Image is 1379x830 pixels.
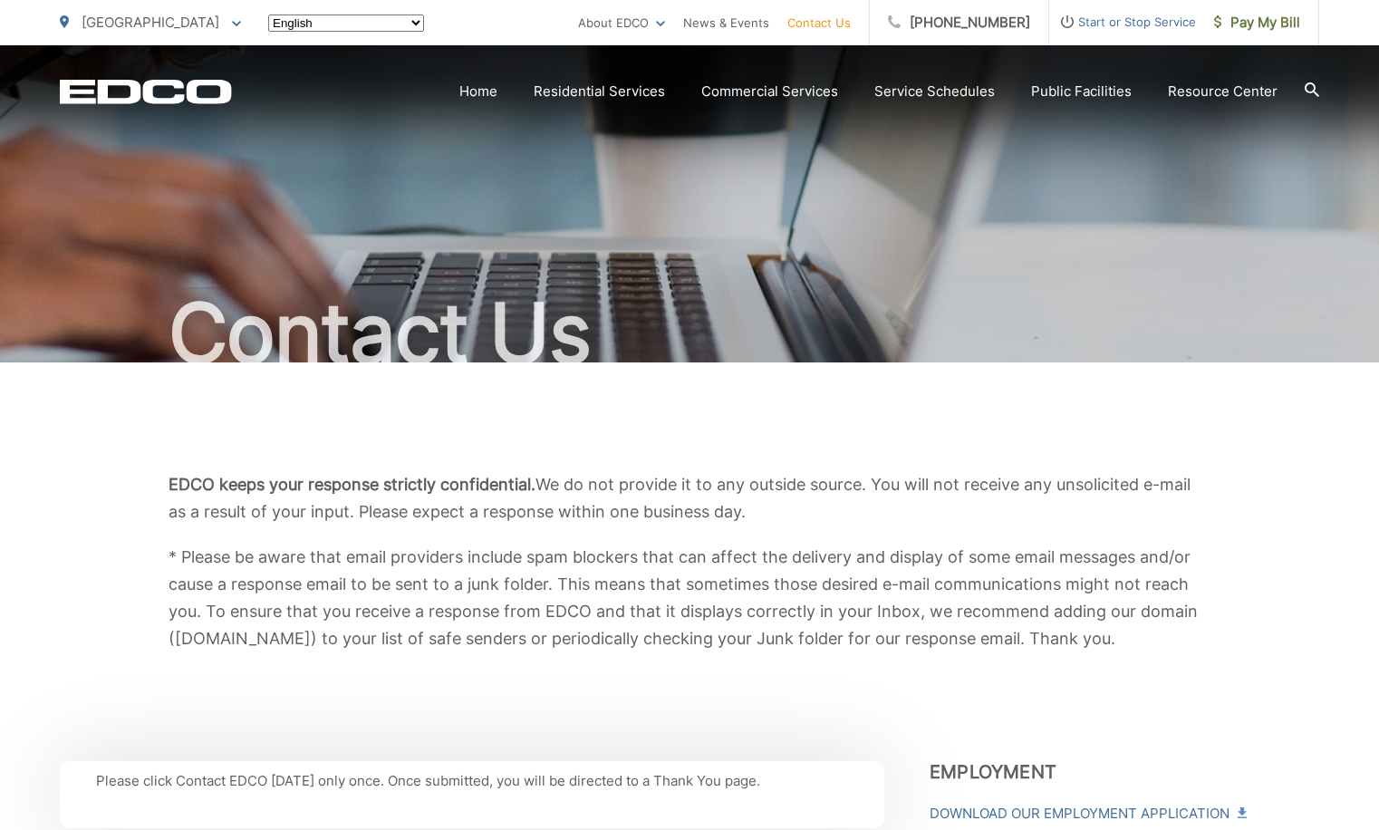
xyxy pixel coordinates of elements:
[534,81,665,102] a: Residential Services
[169,475,535,494] b: EDCO keeps your response strictly confidential.
[930,803,1245,825] a: Download Our Employment Application
[96,770,848,792] p: Please click Contact EDCO [DATE] only once. Once submitted, you will be directed to a Thank You p...
[459,81,497,102] a: Home
[701,81,838,102] a: Commercial Services
[1031,81,1132,102] a: Public Facilities
[60,288,1319,379] h1: Contact Us
[683,12,769,34] a: News & Events
[874,81,995,102] a: Service Schedules
[82,14,219,31] span: [GEOGRAPHIC_DATA]
[578,12,665,34] a: About EDCO
[930,761,1319,783] h3: Employment
[60,79,232,104] a: EDCD logo. Return to the homepage.
[268,14,424,32] select: Select a language
[787,12,851,34] a: Contact Us
[169,544,1210,652] p: * Please be aware that email providers include spam blockers that can affect the delivery and dis...
[169,471,1210,526] p: We do not provide it to any outside source. You will not receive any unsolicited e-mail as a resu...
[1168,81,1278,102] a: Resource Center
[1214,12,1300,34] span: Pay My Bill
